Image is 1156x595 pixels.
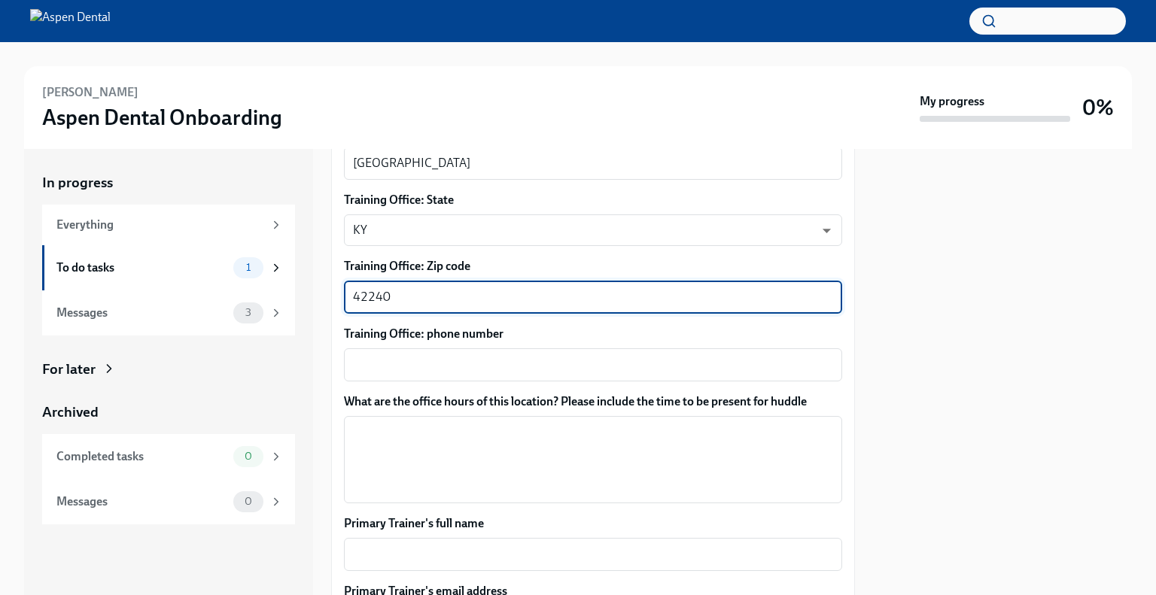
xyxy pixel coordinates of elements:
div: To do tasks [56,260,227,276]
a: To do tasks1 [42,245,295,290]
div: For later [42,360,96,379]
a: Messages3 [42,290,295,335]
a: In progress [42,173,295,193]
span: 0 [236,496,261,507]
a: Archived [42,402,295,422]
label: Training Office: phone number [344,326,842,342]
h3: Aspen Dental Onboarding [42,104,282,131]
div: KY [344,214,842,246]
label: Training Office: Zip code [344,258,842,275]
label: What are the office hours of this location? Please include the time to be present for huddle [344,393,842,410]
a: Messages0 [42,479,295,524]
a: For later [42,360,295,379]
div: Completed tasks [56,448,227,465]
div: Everything [56,217,263,233]
div: Messages [56,493,227,510]
label: Training Office: State [344,192,842,208]
textarea: 42240 [353,288,833,306]
div: Messages [56,305,227,321]
textarea: [GEOGRAPHIC_DATA] [353,154,833,172]
strong: My progress [920,93,984,110]
img: Aspen Dental [30,9,111,33]
a: Completed tasks0 [42,434,295,479]
h6: [PERSON_NAME] [42,84,138,101]
span: 3 [236,307,260,318]
span: 0 [236,451,261,462]
a: Everything [42,205,295,245]
span: 1 [237,262,260,273]
h3: 0% [1082,94,1114,121]
label: Primary Trainer's full name [344,515,842,532]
